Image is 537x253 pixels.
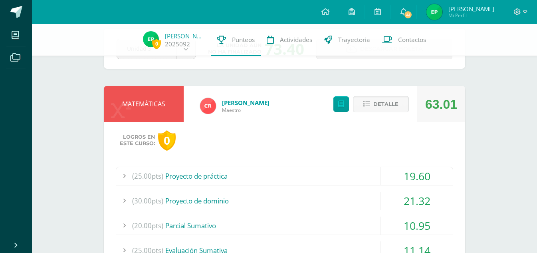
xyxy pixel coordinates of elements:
span: Logros en este curso: [120,134,155,147]
a: Actividades [261,24,318,56]
span: Contactos [398,36,426,44]
span: Maestro [222,107,269,114]
div: 21.32 [381,192,453,210]
div: Proyecto de práctica [116,167,453,185]
span: 41 [404,10,412,19]
img: 73dd41d1e11c718feaeb42a936638d43.png [143,31,159,47]
span: [PERSON_NAME] [448,5,494,13]
img: d418ab7d96a1026f7c175839013d9d15.png [200,98,216,114]
div: Proyecto de dominio [116,192,453,210]
div: MATEMÁTICAS [104,86,184,122]
button: Detalle [353,96,409,112]
a: [PERSON_NAME] [165,32,205,40]
span: Actividades [280,36,312,44]
a: Contactos [376,24,432,56]
span: (20.00pts) [132,217,163,235]
div: 0 [158,130,176,151]
a: [PERSON_NAME] [222,99,269,107]
span: (30.00pts) [132,192,163,210]
a: Trayectoria [318,24,376,56]
span: Detalle [373,97,398,112]
a: 2025092 [165,40,190,48]
div: 19.60 [381,167,453,185]
span: Trayectoria [338,36,370,44]
img: 73dd41d1e11c718feaeb42a936638d43.png [426,4,442,20]
span: Mi Perfil [448,12,494,19]
div: Parcial Sumativo [116,217,453,235]
div: 63.01 [425,86,457,122]
span: (25.00pts) [132,167,163,185]
div: 10.95 [381,217,453,235]
span: 0 [152,39,161,49]
span: Punteos [232,36,255,44]
a: Punteos [211,24,261,56]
